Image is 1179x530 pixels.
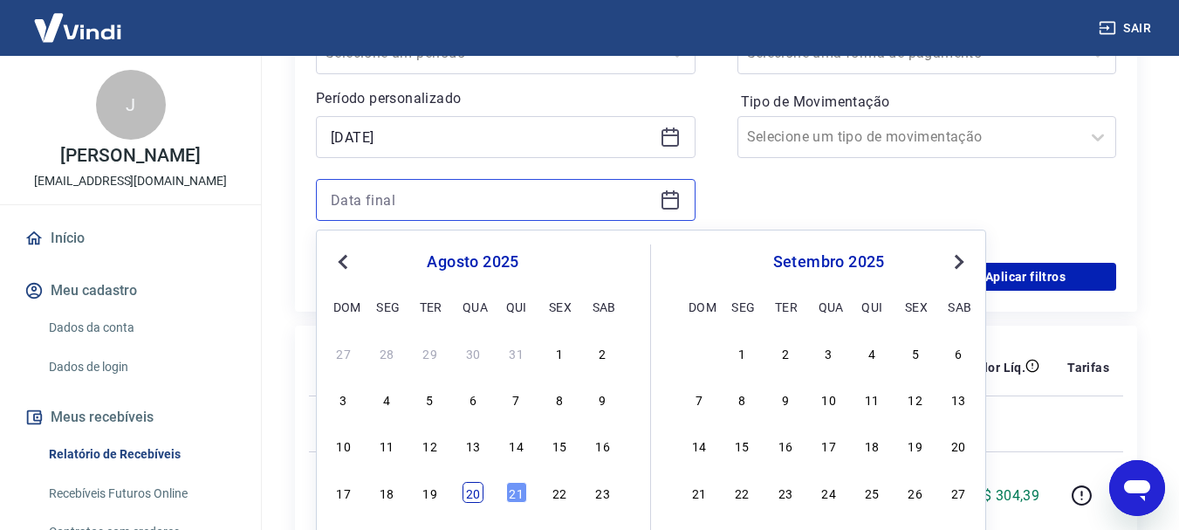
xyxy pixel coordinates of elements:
[731,296,752,317] div: seg
[905,342,926,363] div: Choose sexta-feira, 5 de setembro de 2025
[420,482,441,503] div: Choose terça-feira, 19 de agosto de 2025
[819,482,840,503] div: Choose quarta-feira, 24 de setembro de 2025
[775,435,796,456] div: Choose terça-feira, 16 de setembro de 2025
[463,435,483,456] div: Choose quarta-feira, 13 de agosto de 2025
[731,342,752,363] div: Choose segunda-feira, 1 de setembro de 2025
[775,482,796,503] div: Choose terça-feira, 23 de setembro de 2025
[549,342,570,363] div: Choose sexta-feira, 1 de agosto de 2025
[593,296,613,317] div: sab
[975,485,1040,506] p: R$ 304,39
[376,435,397,456] div: Choose segunda-feira, 11 de agosto de 2025
[1109,460,1165,516] iframe: Botão para abrir a janela de mensagens
[316,88,696,109] p: Período personalizado
[463,389,483,410] div: Choose quarta-feira, 6 de agosto de 2025
[819,389,840,410] div: Choose quarta-feira, 10 de setembro de 2025
[42,476,240,512] a: Recebíveis Futuros Online
[60,147,200,165] p: [PERSON_NAME]
[331,187,653,213] input: Data final
[331,251,615,272] div: agosto 2025
[689,342,709,363] div: Choose domingo, 31 de agosto de 2025
[549,435,570,456] div: Choose sexta-feira, 15 de agosto de 2025
[376,389,397,410] div: Choose segunda-feira, 4 de agosto de 2025
[506,435,527,456] div: Choose quinta-feira, 14 de agosto de 2025
[333,342,354,363] div: Choose domingo, 27 de julho de 2025
[506,296,527,317] div: qui
[333,296,354,317] div: dom
[96,70,166,140] div: J
[861,389,882,410] div: Choose quinta-feira, 11 de setembro de 2025
[331,124,653,150] input: Data inicial
[420,389,441,410] div: Choose terça-feira, 5 de agosto de 2025
[549,482,570,503] div: Choose sexta-feira, 22 de agosto de 2025
[861,482,882,503] div: Choose quinta-feira, 25 de setembro de 2025
[775,342,796,363] div: Choose terça-feira, 2 de setembro de 2025
[420,435,441,456] div: Choose terça-feira, 12 de agosto de 2025
[42,310,240,346] a: Dados da conta
[21,1,134,54] img: Vindi
[593,482,613,503] div: Choose sábado, 23 de agosto de 2025
[948,342,969,363] div: Choose sábado, 6 de setembro de 2025
[731,482,752,503] div: Choose segunda-feira, 22 de setembro de 2025
[935,263,1116,291] button: Aplicar filtros
[686,251,971,272] div: setembro 2025
[376,296,397,317] div: seg
[333,435,354,456] div: Choose domingo, 10 de agosto de 2025
[948,296,969,317] div: sab
[34,172,227,190] p: [EMAIL_ADDRESS][DOMAIN_NAME]
[861,435,882,456] div: Choose quinta-feira, 18 de setembro de 2025
[905,435,926,456] div: Choose sexta-feira, 19 de setembro de 2025
[1067,359,1109,376] p: Tarifas
[332,251,353,272] button: Previous Month
[21,398,240,437] button: Meus recebíveis
[420,342,441,363] div: Choose terça-feira, 29 de julho de 2025
[420,296,441,317] div: ter
[549,389,570,410] div: Choose sexta-feira, 8 de agosto de 2025
[689,389,709,410] div: Choose domingo, 7 de setembro de 2025
[463,342,483,363] div: Choose quarta-feira, 30 de julho de 2025
[819,435,840,456] div: Choose quarta-feira, 17 de setembro de 2025
[593,435,613,456] div: Choose sábado, 16 de agosto de 2025
[21,219,240,258] a: Início
[506,342,527,363] div: Choose quinta-feira, 31 de julho de 2025
[21,272,240,310] button: Meu cadastro
[376,342,397,363] div: Choose segunda-feira, 28 de julho de 2025
[1095,12,1158,45] button: Sair
[948,435,969,456] div: Choose sábado, 20 de setembro de 2025
[689,296,709,317] div: dom
[506,389,527,410] div: Choose quinta-feira, 7 de agosto de 2025
[819,342,840,363] div: Choose quarta-feira, 3 de setembro de 2025
[376,482,397,503] div: Choose segunda-feira, 18 de agosto de 2025
[689,482,709,503] div: Choose domingo, 21 de setembro de 2025
[948,482,969,503] div: Choose sábado, 27 de setembro de 2025
[506,482,527,503] div: Choose quinta-feira, 21 de agosto de 2025
[905,389,926,410] div: Choose sexta-feira, 12 de setembro de 2025
[333,389,354,410] div: Choose domingo, 3 de agosto de 2025
[905,482,926,503] div: Choose sexta-feira, 26 de setembro de 2025
[949,251,970,272] button: Next Month
[42,349,240,385] a: Dados de login
[333,482,354,503] div: Choose domingo, 17 de agosto de 2025
[775,389,796,410] div: Choose terça-feira, 9 de setembro de 2025
[861,296,882,317] div: qui
[969,359,1025,376] p: Valor Líq.
[819,296,840,317] div: qua
[948,389,969,410] div: Choose sábado, 13 de setembro de 2025
[731,389,752,410] div: Choose segunda-feira, 8 de setembro de 2025
[549,296,570,317] div: sex
[42,437,240,472] a: Relatório de Recebíveis
[689,435,709,456] div: Choose domingo, 14 de setembro de 2025
[593,342,613,363] div: Choose sábado, 2 de agosto de 2025
[741,92,1114,113] label: Tipo de Movimentação
[905,296,926,317] div: sex
[861,342,882,363] div: Choose quinta-feira, 4 de setembro de 2025
[463,296,483,317] div: qua
[463,482,483,503] div: Choose quarta-feira, 20 de agosto de 2025
[731,435,752,456] div: Choose segunda-feira, 15 de setembro de 2025
[775,296,796,317] div: ter
[593,389,613,410] div: Choose sábado, 9 de agosto de 2025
